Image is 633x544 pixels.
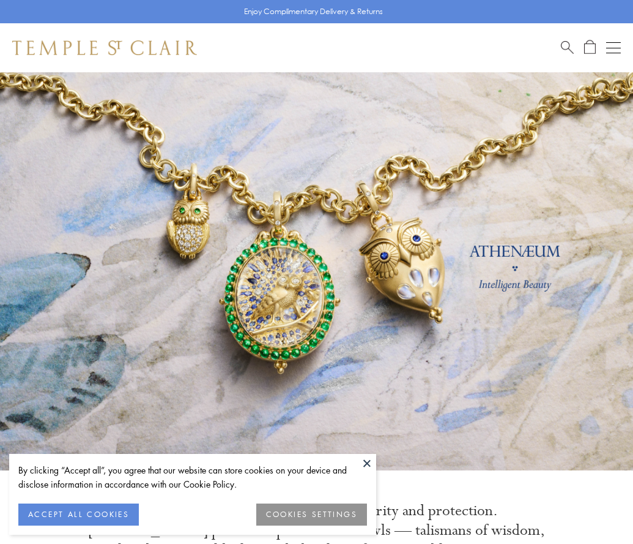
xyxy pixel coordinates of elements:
[584,40,596,55] a: Open Shopping Bag
[256,504,367,526] button: COOKIES SETTINGS
[606,40,621,55] button: Open navigation
[244,6,383,18] p: Enjoy Complimentary Delivery & Returns
[18,463,367,491] div: By clicking “Accept all”, you agree that our website can store cookies on your device and disclos...
[561,40,574,55] a: Search
[18,504,139,526] button: ACCEPT ALL COOKIES
[12,40,197,55] img: Temple St. Clair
